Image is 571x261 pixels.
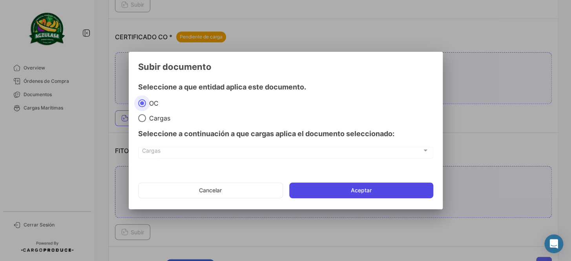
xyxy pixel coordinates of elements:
button: Cancelar [138,183,283,198]
span: Cargas [142,149,422,155]
h4: Seleccione a que entidad aplica este documento. [138,82,433,93]
h4: Seleccione a continuación a que cargas aplica el documento seleccionado: [138,128,433,139]
button: Aceptar [289,183,433,198]
h3: Subir documento [138,61,433,72]
div: Abrir Intercom Messenger [544,234,563,253]
span: OC [146,99,159,107]
span: Cargas [146,114,170,122]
